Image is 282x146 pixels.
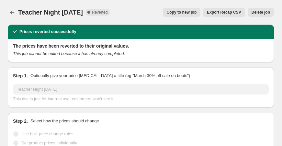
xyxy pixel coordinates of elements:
i: This job cannot be edited because it has already completed. [13,51,125,56]
button: Copy to new job [163,8,201,17]
button: Export Recap CSV [203,8,245,17]
span: Copy to new job [167,10,197,15]
span: Set product prices individually [21,140,77,145]
span: Export Recap CSV [207,10,241,15]
span: Delete job [252,10,270,15]
span: Teacher Night [DATE] [18,9,83,16]
h2: Step 1. [13,73,28,79]
button: Price change jobs [8,8,17,17]
span: Use bulk price change rules [21,131,73,136]
button: Delete job [248,8,274,17]
h2: The prices have been reverted to their original values. [13,43,269,49]
span: Reverted [92,10,108,15]
p: Optionally give your price [MEDICAL_DATA] a title (eg "March 30% off sale on boots") [30,73,190,79]
h2: Step 2. [13,118,28,124]
span: This title is just for internal use, customers won't see it [13,96,113,101]
p: Select how the prices should change [30,118,99,124]
h2: Prices reverted successfully [19,28,76,35]
input: 30% off holiday sale [13,84,269,95]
